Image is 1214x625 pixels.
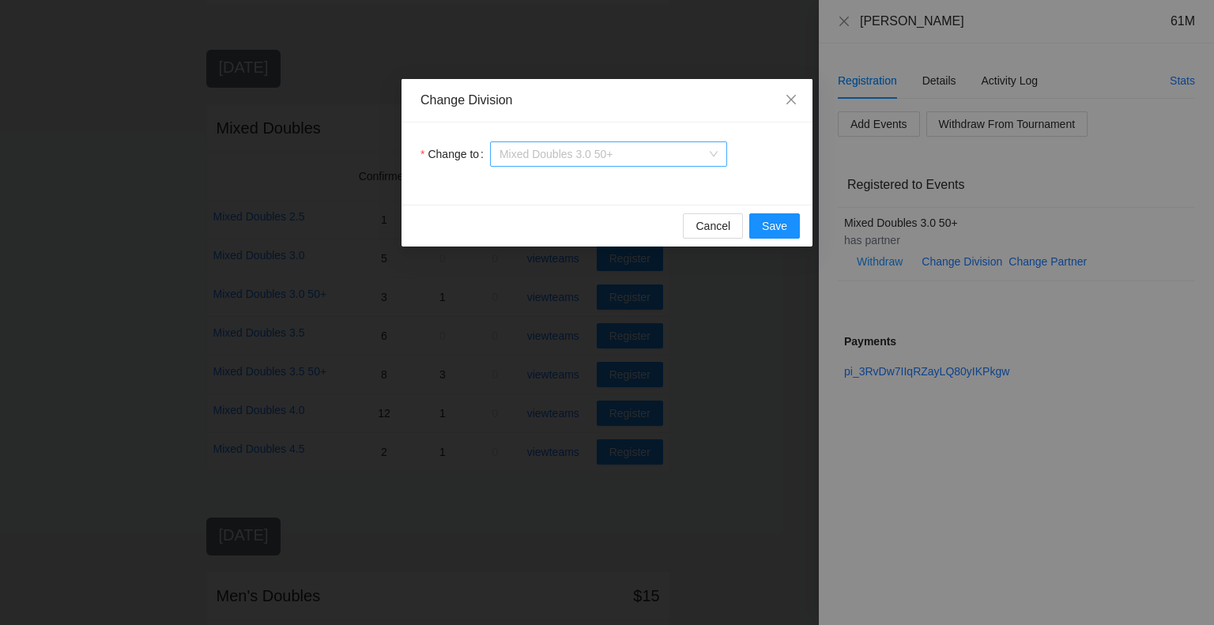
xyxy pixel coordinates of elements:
div: Change Division [420,92,794,109]
button: Close [770,79,812,122]
span: Cancel [696,217,730,235]
label: Change to [420,141,490,167]
button: Save [749,213,800,239]
button: Cancel [683,213,743,239]
span: Mixed Doubles 3.0 50+ [500,142,718,166]
span: Save [762,217,787,235]
span: close [785,93,797,106]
